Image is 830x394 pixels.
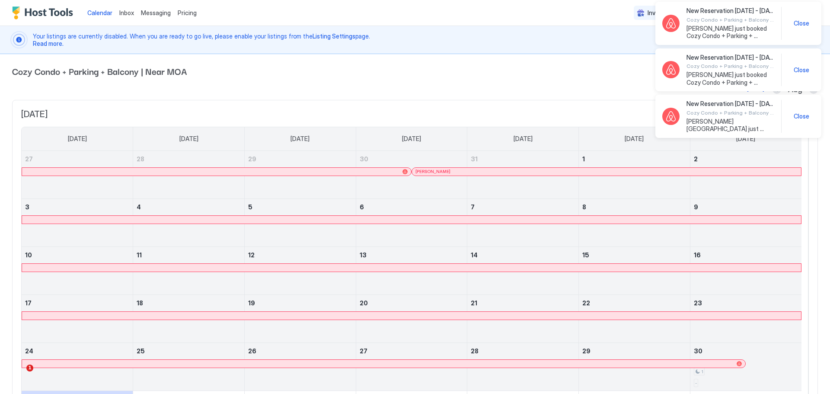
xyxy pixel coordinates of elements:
span: Inbox [119,9,134,16]
span: 19 [248,299,255,307]
span: [DATE] [179,135,198,143]
span: 6 [360,203,364,211]
span: 10 [25,251,32,259]
a: August 11, 2025 [133,247,244,263]
span: [PERSON_NAME] just booked Cozy Condo + Parking + Balcony | Near [GEOGRAPHIC_DATA] [686,71,774,86]
td: August 9, 2025 [690,199,801,247]
span: 13 [360,251,367,259]
a: Monday [171,127,207,151]
span: 23 [694,299,702,307]
span: 29 [248,155,256,163]
span: 2 [694,155,698,163]
div: Airbnb [662,15,680,32]
td: August 7, 2025 [467,199,579,247]
a: July 28, 2025 [133,151,244,167]
td: July 27, 2025 [22,151,133,199]
div: [PERSON_NAME] [415,169,798,174]
td: August 2, 2025 [690,151,801,199]
td: August 5, 2025 [244,199,356,247]
td: August 15, 2025 [579,247,690,295]
span: 30 [694,347,702,355]
td: August 21, 2025 [467,295,579,343]
span: 4 [137,203,141,211]
td: August 20, 2025 [356,295,467,343]
a: August 1, 2025 [579,151,690,167]
span: [DATE] [290,135,310,143]
div: Airbnb [662,108,680,125]
td: August 14, 2025 [467,247,579,295]
td: August 12, 2025 [244,247,356,295]
span: 27 [25,155,33,163]
a: August 7, 2025 [467,199,578,215]
td: August 6, 2025 [356,199,467,247]
a: August 8, 2025 [579,199,690,215]
a: Wednesday [393,127,430,151]
span: 21 [471,299,477,307]
td: July 28, 2025 [133,151,245,199]
span: Calendar [87,9,112,16]
span: 12 [248,251,255,259]
span: 22 [582,299,590,307]
iframe: Intercom live chat [9,365,29,385]
a: Tuesday [282,127,318,151]
span: 1 [582,155,585,163]
a: August 3, 2025 [22,199,133,215]
span: Close [794,112,809,120]
a: August 5, 2025 [245,199,356,215]
td: August 23, 2025 [690,295,801,343]
td: August 17, 2025 [22,295,133,343]
td: August 4, 2025 [133,199,245,247]
a: Messaging [141,8,171,17]
span: 25 [137,347,145,355]
td: August 16, 2025 [690,247,801,295]
span: 18 [137,299,143,307]
a: Read more. [33,40,64,47]
td: August 11, 2025 [133,247,245,295]
td: August 18, 2025 [133,295,245,343]
span: 29 [582,347,591,355]
span: Messaging [141,9,171,16]
span: [DATE] [625,135,644,143]
span: [PERSON_NAME] [GEOGRAPHIC_DATA] just booked Cozy Condo + Parking + Balcony | Near [GEOGRAPHIC_DATA] [686,118,774,133]
span: Cozy Condo + Parking + Balcony | Near MOA [12,64,818,77]
span: New Reservation [DATE] - [DATE] [686,54,774,61]
span: [DATE] [21,109,809,120]
a: July 27, 2025 [22,151,133,167]
td: August 25, 2025 [133,343,245,391]
span: Close [794,66,809,74]
span: 15 [582,251,589,259]
td: August 1, 2025 [579,151,690,199]
a: August 12, 2025 [245,247,356,263]
a: August 17, 2025 [22,295,133,311]
a: August 2, 2025 [690,151,801,167]
td: August 3, 2025 [22,199,133,247]
span: 1 [26,365,33,372]
a: August 15, 2025 [579,247,690,263]
span: 1 [701,369,703,375]
a: August 4, 2025 [133,199,244,215]
span: 8 [582,203,586,211]
span: New Reservation [DATE] - [DATE] [686,7,774,15]
a: August 23, 2025 [690,295,801,311]
span: 9 [694,203,698,211]
a: August 13, 2025 [356,247,467,263]
span: 5 [248,203,252,211]
a: August 10, 2025 [22,247,133,263]
span: - [695,380,697,386]
span: Listing Settings [313,32,355,40]
td: August 29, 2025 [579,343,690,391]
a: Inbox [119,8,134,17]
td: August 28, 2025 [467,343,579,391]
a: Host Tools Logo [12,6,77,19]
a: August 30, 2025 [690,343,801,359]
span: 3 [25,203,29,211]
span: 28 [137,155,144,163]
span: 27 [360,347,367,355]
a: Sunday [59,127,96,151]
span: 26 [248,347,256,355]
span: Close [794,19,809,27]
a: August 22, 2025 [579,295,690,311]
a: August 26, 2025 [245,343,356,359]
span: 31 [471,155,478,163]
